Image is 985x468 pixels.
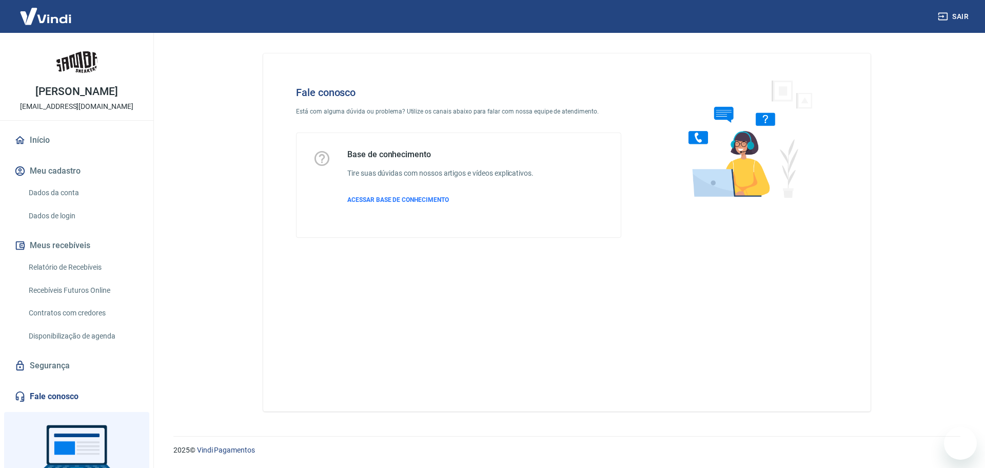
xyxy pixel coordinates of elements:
p: Está com alguma dúvida ou problema? Utilize os canais abaixo para falar com nossa equipe de atend... [296,107,621,116]
button: Sair [936,7,973,26]
a: Recebíveis Futuros Online [25,280,141,301]
iframe: Botão para abrir a janela de mensagens, conversa em andamento [944,427,977,460]
p: [EMAIL_ADDRESS][DOMAIN_NAME] [20,101,133,112]
h4: Fale conosco [296,86,621,99]
h6: Tire suas dúvidas com nossos artigos e vídeos explicativos. [347,168,534,179]
a: Dados de login [25,205,141,227]
a: Dados da conta [25,182,141,203]
img: Vindi [12,1,79,32]
img: 4238d56a-3b49-44a1-a93b-b89085109ff9.jpeg [56,41,97,82]
span: ACESSAR BASE DE CONHECIMENTO [347,196,449,203]
a: Contratos com credores [25,303,141,324]
a: Fale conosco [12,385,141,408]
a: Disponibilização de agenda [25,326,141,347]
p: 2025 © [173,445,960,456]
a: ACESSAR BASE DE CONHECIMENTO [347,195,534,204]
a: Segurança [12,354,141,377]
button: Meus recebíveis [12,234,141,257]
a: Relatório de Recebíveis [25,257,141,278]
button: Meu cadastro [12,160,141,182]
h5: Base de conhecimento [347,149,534,160]
a: Vindi Pagamentos [197,446,255,454]
a: Início [12,129,141,152]
img: Fale conosco [668,70,824,207]
p: [PERSON_NAME] [35,86,117,97]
